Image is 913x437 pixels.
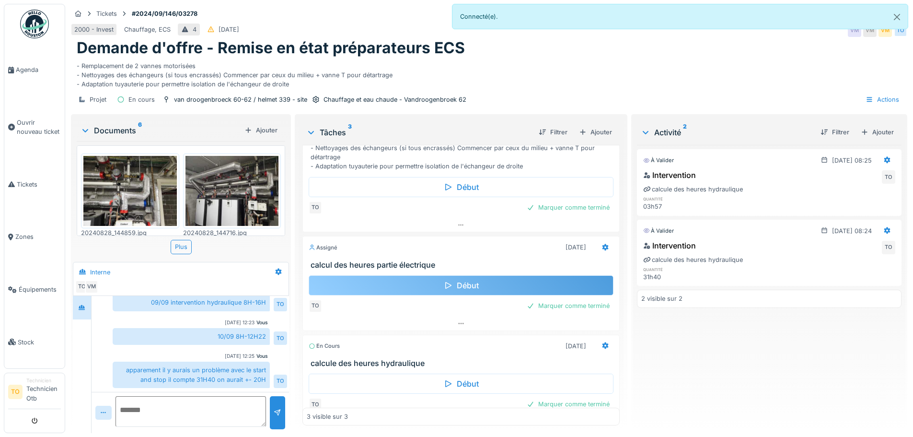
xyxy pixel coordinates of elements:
div: Assigné [309,244,337,252]
a: Agenda [4,44,65,96]
div: TO [894,24,907,37]
strong: #2024/09/146/03278 [128,9,201,18]
h6: quantité [643,266,725,272]
div: En cours [309,342,340,350]
div: Interne [90,268,110,277]
span: Ouvrir nouveau ticket [17,118,61,136]
h6: quantité [643,196,725,202]
div: 20240828_144716.jpg [183,228,281,237]
div: 10/09 8H-12H22 [113,328,270,345]
div: TO [309,398,322,411]
div: Vous [256,353,268,360]
div: Filtrer [817,126,853,139]
div: [DATE] [566,342,586,351]
div: 4 [193,25,196,34]
div: Filtrer [535,126,571,139]
button: Close [886,4,908,30]
div: Chauffage, ECS [124,25,171,34]
div: Marquer comme terminé [523,201,613,214]
div: TO [75,280,89,294]
h1: Demande d'offre - Remise en état préparateurs ECS [77,39,465,57]
a: Tickets [4,158,65,211]
a: Stock [4,316,65,368]
span: Tickets [17,180,61,189]
div: [DATE] 08:25 [832,156,872,165]
div: Actions [861,93,903,106]
span: Équipements [19,285,61,294]
div: Connecté(e). [452,4,909,29]
div: Intervention [643,240,696,251]
div: VM [85,280,98,294]
div: Intervention [643,169,696,181]
div: Documents [81,125,241,136]
div: 03h57 [643,202,725,211]
a: Zones [4,211,65,263]
span: Agenda [16,65,61,74]
div: 3 visible sur 3 [307,412,348,421]
div: 2 visible sur 2 [641,294,682,303]
div: van droogenbroeck 60-62 / helmet 339 - site [174,95,307,104]
div: [DATE] 08:24 [832,226,872,236]
div: Plus [171,240,192,254]
div: Vous [256,319,268,326]
sup: 6 [138,125,142,136]
div: En cours [128,95,155,104]
div: TO [274,375,287,388]
img: 5g392laiqzv7jjld2s9ra2lv667i [185,156,279,226]
div: 31h40 [643,272,725,282]
div: Projet [90,95,106,104]
sup: 3 [348,127,352,138]
li: TO [8,385,23,399]
span: Stock [18,338,61,347]
div: TO [882,241,895,254]
div: - Remplacement de 2 vannes motorisées - Nettoyages des échangeurs (si tous encrassés) Commencer p... [77,58,901,89]
div: Tâches [306,127,531,138]
div: Début [309,374,613,394]
div: VM [848,24,861,37]
li: Technicien Otb [26,377,61,407]
div: - Remplacement de 2 vannes motorisées - Nettoyages des échangeurs (si tous encrassés) Commencer p... [311,134,615,171]
div: Ajouter [857,126,898,139]
img: k0n4ff0tfdqppixuyozobqohjczd [83,156,177,226]
div: 20240828_144859.jpg [81,228,179,237]
div: 2000 - Invest [74,25,114,34]
div: Ajouter [575,126,616,139]
div: [DATE] [219,25,239,34]
div: Tickets [96,9,117,18]
div: À valider [643,156,674,165]
div: calcule des heures hydraulique [643,185,743,194]
span: Zones [15,232,61,241]
div: TO [882,170,895,184]
div: Chauffage et eau chaude - Vandroogenbroek 62 [324,95,466,104]
div: [DATE] [566,243,586,252]
div: Début [309,177,613,197]
h3: calcul des heures partie électrique [311,260,615,270]
div: Ajouter [241,124,281,137]
div: [DATE] 12:25 [225,353,254,360]
div: Activité [641,127,813,138]
div: TO [274,331,287,345]
div: TO [274,298,287,311]
div: 09/09 intervention hydraulique 8H-16H [113,294,270,311]
div: VM [863,24,877,37]
div: apparement il y aurais un problème avec le start and stop il compte 31H40 on aurait +- 20H [113,362,270,388]
sup: 2 [683,127,687,138]
img: Badge_color-CXgf-gQk.svg [20,10,49,38]
div: Marquer comme terminé [523,398,613,411]
div: TO [309,201,322,214]
div: Marquer comme terminé [523,299,613,312]
div: calcule des heures hydraulique [643,255,743,264]
div: Technicien [26,377,61,384]
div: À valider [643,227,674,235]
div: Début [309,275,613,295]
a: Ouvrir nouveau ticket [4,96,65,158]
h3: calcule des heures hydraulique [311,359,615,368]
div: TO [309,299,322,313]
a: Équipements [4,263,65,316]
a: TO TechnicienTechnicien Otb [8,377,61,409]
div: [DATE] 12:23 [225,319,254,326]
div: VM [878,24,892,37]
